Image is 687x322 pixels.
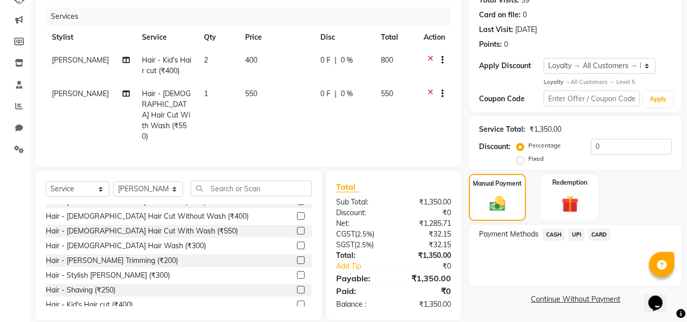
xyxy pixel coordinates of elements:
[381,55,393,65] span: 800
[52,89,109,98] span: [PERSON_NAME]
[335,55,337,66] span: |
[328,218,394,229] div: Net:
[320,89,331,99] span: 0 F
[544,78,672,86] div: All Customers → Level 5
[328,272,394,284] div: Payable:
[142,89,191,141] span: Hair - [DEMOGRAPHIC_DATA] Hair Cut With Wash (₹550)
[394,250,459,261] div: ₹1,350.00
[394,229,459,240] div: ₹32.15
[485,194,511,213] img: _cash.svg
[544,91,640,106] input: Enter Offer / Coupon Code
[46,211,249,222] div: Hair - [DEMOGRAPHIC_DATA] Hair Cut Without Wash (₹400)
[394,299,459,310] div: ₹1,350.00
[479,229,539,240] span: Payment Methods
[381,89,393,98] span: 550
[341,55,353,66] span: 0 %
[405,261,459,272] div: ₹0
[336,229,355,239] span: CGST
[394,208,459,218] div: ₹0
[341,89,353,99] span: 0 %
[328,261,404,272] a: Add Tip
[375,26,418,49] th: Total
[523,10,527,20] div: 0
[356,241,372,249] span: 2.5%
[46,255,178,266] div: Hair - [PERSON_NAME] Trimming (₹200)
[394,285,459,297] div: ₹0
[245,89,257,98] span: 550
[471,294,680,305] a: Continue Without Payment
[644,92,673,107] button: Apply
[328,229,394,240] div: ( )
[528,141,561,150] label: Percentage
[569,229,584,241] span: UPI
[417,26,451,49] th: Action
[479,94,543,104] div: Coupon Code
[588,229,610,241] span: CARD
[239,26,314,49] th: Price
[46,226,238,237] div: Hair - [DEMOGRAPHIC_DATA] Hair Cut With Wash (₹550)
[504,39,508,50] div: 0
[47,7,459,26] div: Services
[544,78,571,85] strong: Loyalty →
[335,89,337,99] span: |
[46,241,206,251] div: Hair - [DEMOGRAPHIC_DATA] Hair Wash (₹300)
[473,179,522,188] label: Manual Payment
[245,55,257,65] span: 400
[336,240,354,249] span: SGST
[328,240,394,250] div: ( )
[328,197,394,208] div: Sub Total:
[556,193,584,214] img: _gift.svg
[142,55,191,75] span: Hair - Kid's Hair cut (₹400)
[543,229,564,241] span: CASH
[328,208,394,218] div: Discount:
[46,300,133,310] div: Hair - Kid's Hair cut (₹400)
[394,218,459,229] div: ₹1,285.71
[314,26,375,49] th: Disc
[529,124,561,135] div: ₹1,350.00
[52,55,109,65] span: [PERSON_NAME]
[394,240,459,250] div: ₹32.15
[46,270,170,281] div: Hair - Stylish [PERSON_NAME] (₹300)
[515,24,537,35] div: [DATE]
[552,178,587,187] label: Redemption
[46,285,115,296] div: Hair - Shaving (₹250)
[336,182,360,192] span: Total
[204,89,208,98] span: 1
[136,26,198,49] th: Service
[328,299,394,310] div: Balance :
[320,55,331,66] span: 0 F
[644,281,677,312] iframe: chat widget
[328,285,394,297] div: Paid:
[479,24,513,35] div: Last Visit:
[394,197,459,208] div: ₹1,350.00
[394,272,459,284] div: ₹1,350.00
[328,250,394,261] div: Total:
[191,181,312,196] input: Search or Scan
[479,124,525,135] div: Service Total:
[479,39,502,50] div: Points:
[479,10,521,20] div: Card on file:
[46,26,136,49] th: Stylist
[357,230,372,238] span: 2.5%
[479,141,511,152] div: Discount:
[198,26,239,49] th: Qty
[528,154,544,163] label: Fixed
[479,61,543,71] div: Apply Discount
[204,55,208,65] span: 2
